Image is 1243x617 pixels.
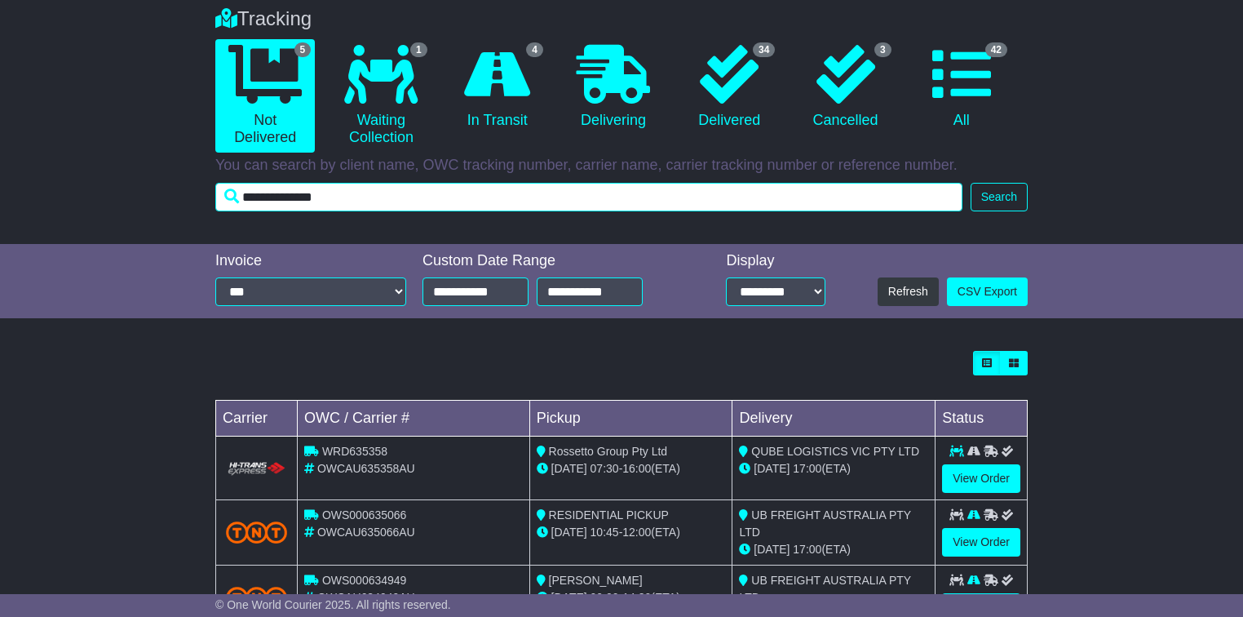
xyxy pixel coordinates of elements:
span: [PERSON_NAME] [549,574,643,587]
span: UB FREIGHT AUSTRALIA PTY LTD [739,574,910,604]
span: [DATE] [551,526,587,539]
td: Status [936,401,1028,437]
div: (ETA) [739,460,928,477]
span: 4 [526,42,543,57]
span: OWS000635066 [322,508,407,522]
span: © One World Courier 2025. All rights reserved. [215,598,451,611]
span: 34 [753,42,775,57]
a: 34 Delivered [679,39,779,135]
div: - (ETA) [537,460,726,477]
span: OWCAU635066AU [317,526,415,539]
span: 16:00 [622,462,651,475]
div: Tracking [207,7,1036,31]
img: TNT_Domestic.png [226,587,287,609]
a: View Order [942,464,1020,493]
span: 17:00 [793,543,821,556]
span: [DATE] [551,591,587,604]
td: OWC / Carrier # [298,401,530,437]
span: OWCAU635358AU [317,462,415,475]
span: RESIDENTIAL PICKUP [549,508,669,522]
a: View Order [942,528,1020,557]
div: Invoice [215,252,406,270]
div: - (ETA) [537,524,726,541]
span: WRD635358 [322,445,387,458]
span: 1 [410,42,427,57]
span: 10:45 [591,526,619,539]
span: 07:30 [591,462,619,475]
span: 14:30 [622,591,651,604]
td: Delivery [732,401,936,437]
span: OWCAU634949AU [317,591,415,604]
span: UB FREIGHT AUSTRALIA PTY LTD [739,508,910,539]
span: QUBE LOGISTICS VIC PTY LTD [751,445,919,458]
a: Delivering [564,39,663,135]
a: 5 Not Delivered [215,39,315,153]
span: 00:00 [591,591,619,604]
a: 3 Cancelled [795,39,895,135]
a: 1 Waiting Collection [331,39,431,153]
a: CSV Export [947,277,1028,306]
div: (ETA) [739,541,928,558]
img: HiTrans.png [226,461,287,477]
td: Pickup [529,401,732,437]
div: Custom Date Range [422,252,683,270]
span: Rossetto Group Pty Ltd [549,445,668,458]
button: Search [971,183,1028,211]
span: [DATE] [754,543,790,556]
td: Carrier [216,401,298,437]
span: 12:00 [622,526,651,539]
div: - (ETA) [537,589,726,606]
div: Display [726,252,825,270]
span: 5 [294,42,312,57]
span: 3 [874,42,891,57]
span: [DATE] [551,462,587,475]
span: 17:00 [793,462,821,475]
button: Refresh [878,277,939,306]
a: 42 All [912,39,1011,135]
span: OWS000634949 [322,574,407,587]
span: [DATE] [754,462,790,475]
span: 42 [985,42,1007,57]
p: You can search by client name, OWC tracking number, carrier name, carrier tracking number or refe... [215,157,1028,175]
a: 4 In Transit [448,39,547,135]
img: TNT_Domestic.png [226,522,287,544]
